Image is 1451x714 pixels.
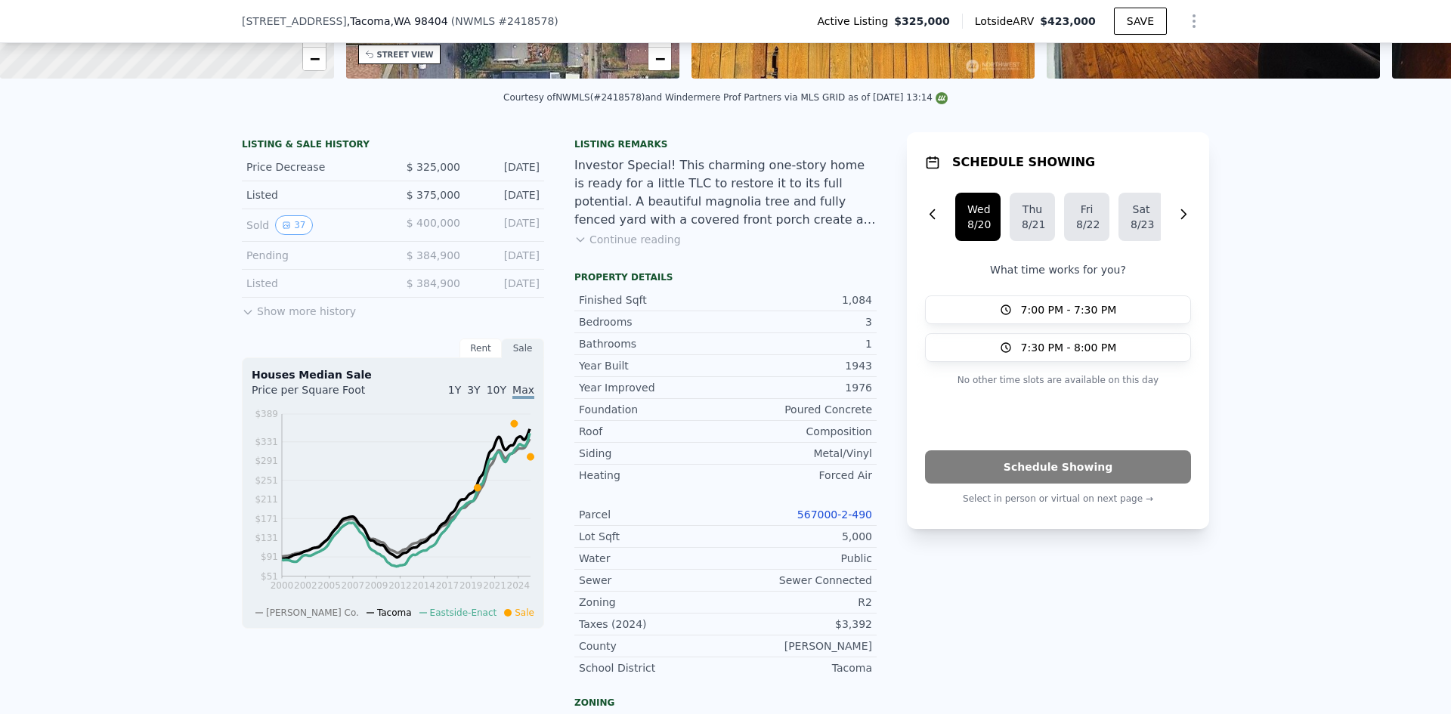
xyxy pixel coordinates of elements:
[1131,202,1152,217] div: Sat
[502,338,544,358] div: Sale
[455,15,495,27] span: NWMLS
[925,450,1191,484] button: Schedule Showing
[797,508,872,521] a: 567000-2-490
[242,14,347,29] span: [STREET_ADDRESS]
[925,333,1191,362] button: 7:30 PM - 8:00 PM
[1076,202,1097,217] div: Fri
[725,446,872,461] div: Metal/Vinyl
[255,409,278,419] tspan: $389
[255,533,278,543] tspan: $131
[503,92,948,103] div: Courtesy of NWMLS (#2418578) and Windermere Prof Partners via MLS GRID as of [DATE] 13:14
[407,277,460,289] span: $ 384,900
[655,49,665,68] span: −
[579,573,725,588] div: Sewer
[407,249,460,261] span: $ 384,900
[515,607,534,618] span: Sale
[725,380,872,395] div: 1976
[579,529,725,544] div: Lot Sqft
[498,15,554,27] span: # 2418578
[467,384,480,396] span: 3Y
[271,580,294,591] tspan: 2000
[512,384,534,399] span: Max
[579,468,725,483] div: Heating
[246,187,381,202] div: Listed
[507,580,531,591] tspan: 2024
[309,49,319,68] span: −
[579,380,725,395] div: Year Improved
[725,573,872,588] div: Sewer Connected
[1021,302,1117,317] span: 7:00 PM - 7:30 PM
[242,298,356,319] button: Show more history
[365,580,388,591] tspan: 2009
[925,262,1191,277] p: What time works for you?
[246,215,381,235] div: Sold
[574,697,877,709] div: Zoning
[407,217,460,229] span: $ 400,000
[1114,8,1167,35] button: SAVE
[255,437,278,447] tspan: $331
[407,161,460,173] span: $ 325,000
[261,571,278,582] tspan: $51
[342,580,365,591] tspan: 2007
[579,402,725,417] div: Foundation
[459,580,483,591] tspan: 2019
[952,153,1095,172] h1: SCHEDULE SHOWING
[1118,193,1164,241] button: Sat8/23
[472,187,540,202] div: [DATE]
[579,446,725,461] div: Siding
[725,358,872,373] div: 1943
[472,159,540,175] div: [DATE]
[430,607,497,618] span: Eastside-Enact
[817,14,894,29] span: Active Listing
[347,14,448,29] span: , Tacoma
[925,490,1191,508] p: Select in person or virtual on next page →
[894,14,950,29] span: $325,000
[255,456,278,466] tspan: $291
[579,617,725,632] div: Taxes (2024)
[955,193,1001,241] button: Wed8/20
[967,217,988,232] div: 8/20
[725,617,872,632] div: $3,392
[579,660,725,675] div: School District
[252,382,393,406] div: Price per Square Foot
[1021,340,1117,355] span: 7:30 PM - 8:00 PM
[725,292,872,308] div: 1,084
[1131,217,1152,232] div: 8/23
[377,607,412,618] span: Tacoma
[579,292,725,308] div: Finished Sqft
[574,232,681,247] button: Continue reading
[1022,217,1043,232] div: 8/21
[252,367,534,382] div: Houses Median Sale
[451,14,558,29] div: ( )
[579,638,725,654] div: County
[317,580,341,591] tspan: 2005
[1076,217,1097,232] div: 8/22
[1010,193,1055,241] button: Thu8/21
[1179,6,1209,36] button: Show Options
[472,276,540,291] div: [DATE]
[925,295,1191,324] button: 7:00 PM - 7:30 PM
[1040,15,1096,27] span: $423,000
[725,424,872,439] div: Composition
[377,49,434,60] div: STREET VIEW
[975,14,1040,29] span: Lotside ARV
[412,580,435,591] tspan: 2014
[725,314,872,329] div: 3
[1064,193,1109,241] button: Fri8/22
[725,336,872,351] div: 1
[725,402,872,417] div: Poured Concrete
[579,336,725,351] div: Bathrooms
[725,551,872,566] div: Public
[407,189,460,201] span: $ 375,000
[246,159,381,175] div: Price Decrease
[648,48,671,70] a: Zoom out
[579,358,725,373] div: Year Built
[391,15,448,27] span: , WA 98404
[294,580,317,591] tspan: 2002
[579,551,725,566] div: Water
[483,580,506,591] tspan: 2021
[436,580,459,591] tspan: 2017
[459,338,502,358] div: Rent
[725,595,872,610] div: R2
[574,138,877,150] div: Listing remarks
